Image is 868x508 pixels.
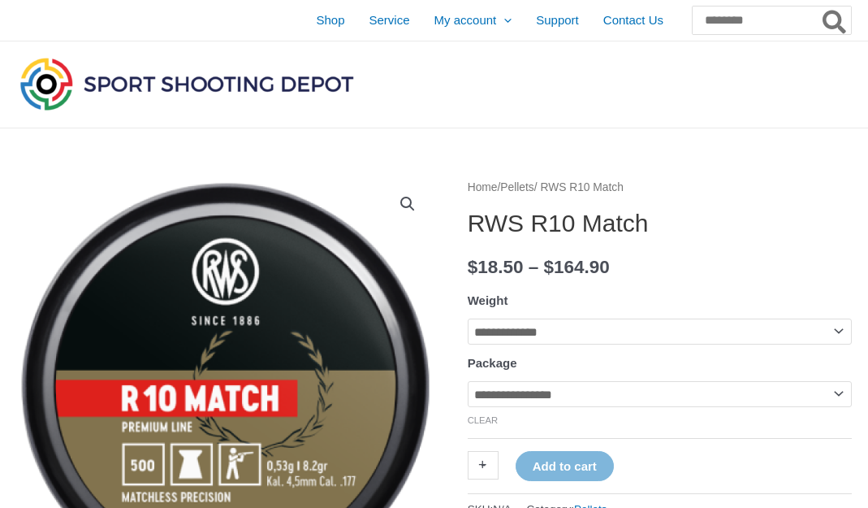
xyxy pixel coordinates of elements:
[468,177,852,198] nav: Breadcrumb
[468,257,524,277] bdi: 18.50
[819,7,851,34] button: Search
[468,451,499,480] a: +
[468,209,852,238] h1: RWS R10 Match
[529,257,539,277] span: –
[500,181,533,193] a: Pellets
[468,415,499,425] a: Clear options
[468,181,498,193] a: Home
[16,54,357,114] img: Sport Shooting Depot
[468,257,478,277] span: $
[544,257,610,277] bdi: 164.90
[393,189,422,219] a: View full-screen image gallery
[516,451,614,481] button: Add to cart
[468,356,517,370] label: Package
[544,257,555,277] span: $
[468,293,508,307] label: Weight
